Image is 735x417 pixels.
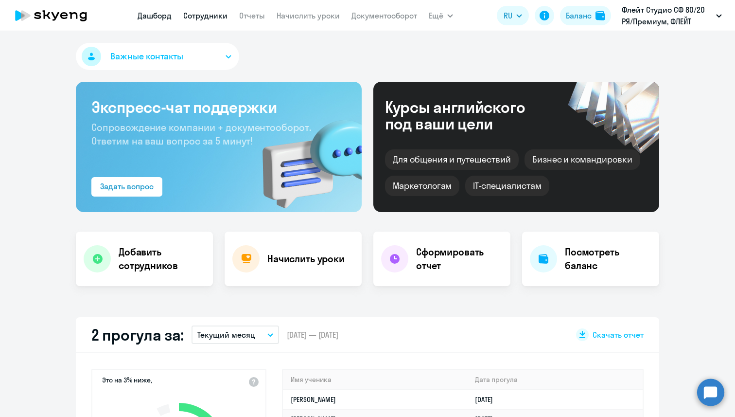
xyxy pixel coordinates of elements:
a: [PERSON_NAME] [291,395,336,404]
th: Имя ученика [283,370,467,390]
span: Скачать отчет [593,329,644,340]
a: Начислить уроки [277,11,340,20]
img: balance [595,11,605,20]
span: Ещё [429,10,443,21]
span: Сопровождение компании + документооборот. Ответим на ваш вопрос за 5 минут! [91,121,311,147]
a: [DATE] [475,395,501,404]
th: Дата прогула [467,370,643,390]
h2: 2 прогула за: [91,325,184,344]
div: IT-специалистам [465,176,549,196]
button: Важные контакты [76,43,239,70]
button: Задать вопрос [91,177,162,197]
div: Задать вопрос [100,181,154,192]
p: Текущий месяц [197,329,255,341]
div: Баланс [566,10,592,21]
h4: Начислить уроки [267,252,345,266]
div: Курсы английского под ваши цели [385,99,551,132]
p: Флейт Студио СФ 80/20 РЯ/Премиум, ФЛЕЙТ СТУДИО, ООО [622,4,712,27]
h4: Добавить сотрудников [119,245,205,272]
span: Важные контакты [110,50,183,63]
span: [DATE] — [DATE] [287,329,338,340]
a: Документооборот [351,11,417,20]
img: bg-img [248,103,362,212]
span: Это на 3% ниже, [102,376,152,387]
a: Сотрудники [183,11,227,20]
button: Балансbalance [560,6,611,25]
h4: Сформировать отчет [416,245,503,272]
h3: Экспресс-чат поддержки [91,97,346,117]
div: Маркетологам [385,176,459,196]
h4: Посмотреть баланс [565,245,651,272]
button: RU [497,6,529,25]
button: Текущий месяц [192,326,279,344]
div: Бизнес и командировки [525,149,640,170]
a: Отчеты [239,11,265,20]
div: Для общения и путешествий [385,149,519,170]
button: Ещё [429,6,453,25]
span: RU [504,10,512,21]
a: Дашборд [138,11,172,20]
button: Флейт Студио СФ 80/20 РЯ/Премиум, ФЛЕЙТ СТУДИО, ООО [617,4,727,27]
